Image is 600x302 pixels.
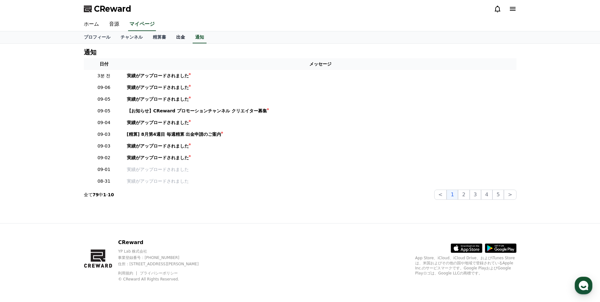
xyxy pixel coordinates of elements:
a: 実績がアップロードされました [127,72,514,79]
a: 実績がアップロードされました [127,166,514,173]
a: マイページ [128,18,156,31]
a: 実績がアップロードされました [127,178,514,185]
a: Home [2,201,42,217]
a: 音源 [104,18,124,31]
p: 事業登録番号 : [PHONE_NUMBER] [118,255,209,260]
a: 実績がアップロードされました [127,84,514,91]
span: Messages [53,211,71,216]
h4: 通知 [84,49,96,56]
p: CReward [118,239,209,246]
div: [精算] 8月第4週目 毎週精算 出金申請のご案内 [127,131,221,138]
div: 実績がアップロードされました [127,119,189,126]
a: プロフィール [79,31,115,43]
strong: 1 [103,192,106,197]
a: ホーム [79,18,104,31]
p: 全て 中 - [84,192,114,198]
button: 3 [470,190,481,200]
button: 4 [481,190,492,200]
div: 実績がアップロードされました [127,96,189,103]
a: 出金 [171,31,190,43]
button: < [434,190,447,200]
div: 実績がアップロードされました [127,84,189,91]
a: 通知 [193,31,207,43]
a: 利用規約 [118,271,138,275]
p: 住所 : [STREET_ADDRESS][PERSON_NAME] [118,261,209,267]
p: 09-06 [86,84,122,91]
strong: 79 [93,192,99,197]
a: 実績がアップロードされました [127,143,514,149]
a: [精算] 8月第4週目 毎週精算 出金申請のご案内 [127,131,514,138]
p: 09-02 [86,154,122,161]
p: 3분 전 [86,72,122,79]
th: メッセージ [124,58,516,70]
p: 09-01 [86,166,122,173]
div: 実績がアップロードされました [127,143,189,149]
a: プライバシーポリシー [140,271,178,275]
p: App Store、iCloud、iCloud Drive、およびiTunes Storeは、米国およびその他の国や地域で登録されているApple Inc.のサービスマークです。Google P... [415,255,516,276]
span: Settings [94,210,109,215]
a: Settings [82,201,121,217]
p: 09-04 [86,119,122,126]
span: Home [16,210,27,215]
p: 09-03 [86,143,122,149]
a: チャンネル [115,31,148,43]
a: 精算書 [148,31,171,43]
a: Messages [42,201,82,217]
div: 実績がアップロードされました [127,72,189,79]
p: YP Lab 株式会社 [118,249,209,254]
p: 08-31 [86,178,122,185]
button: 5 [492,190,504,200]
button: 2 [458,190,469,200]
button: > [504,190,516,200]
p: © CReward All Rights Reserved. [118,277,209,282]
a: 実績がアップロードされました [127,119,514,126]
div: 実績がアップロードされました [127,154,189,161]
a: CReward [84,4,131,14]
div: 【お知らせ】CReward プロモーションチャンネル クリエイター募集 [127,108,267,114]
a: 【お知らせ】CReward プロモーションチャンネル クリエイター募集 [127,108,514,114]
p: 09-05 [86,96,122,103]
a: 実績がアップロードされました [127,96,514,103]
strong: 10 [108,192,114,197]
button: 1 [447,190,458,200]
th: 日付 [84,58,124,70]
p: 09-05 [86,108,122,114]
a: 実績がアップロードされました [127,154,514,161]
p: 09-03 [86,131,122,138]
span: CReward [94,4,131,14]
